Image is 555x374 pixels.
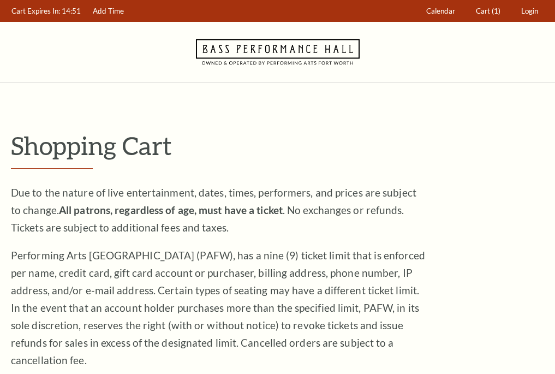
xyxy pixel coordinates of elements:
[492,7,500,15] span: (1)
[516,1,544,22] a: Login
[11,7,60,15] span: Cart Expires In:
[476,7,490,15] span: Cart
[521,7,538,15] span: Login
[11,132,544,159] p: Shopping Cart
[88,1,129,22] a: Add Time
[471,1,506,22] a: Cart (1)
[59,204,283,216] strong: All patrons, regardless of age, must have a ticket
[426,7,455,15] span: Calendar
[421,1,461,22] a: Calendar
[11,186,416,234] span: Due to the nature of live entertainment, dates, times, performers, and prices are subject to chan...
[62,7,81,15] span: 14:51
[11,247,426,369] p: Performing Arts [GEOGRAPHIC_DATA] (PAFW), has a nine (9) ticket limit that is enforced per name, ...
